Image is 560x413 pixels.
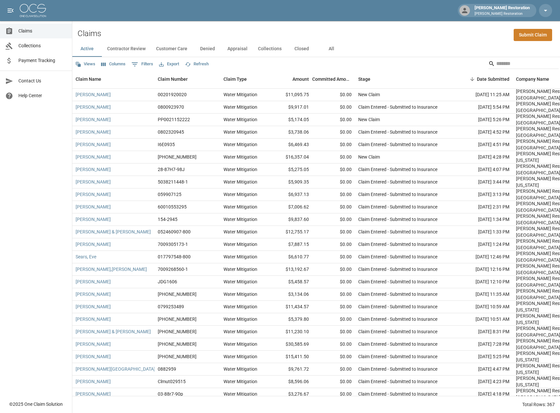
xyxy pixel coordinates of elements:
div: $0.00 [312,276,355,288]
div: $12,755.17 [269,226,312,238]
button: Refresh [183,59,210,69]
div: 059907125 [158,191,181,198]
span: Contact Us [18,77,67,84]
div: Water Mitigation [223,116,257,123]
div: (520) 664-7629 [158,341,197,347]
div: Claim Entered - Submitted to Insurance [358,278,437,285]
div: $0.00 [312,89,355,101]
a: [PERSON_NAME] [76,129,111,135]
div: Water Mitigation [223,291,257,297]
div: $9,917.01 [269,101,312,114]
div: Water Mitigation [223,166,257,173]
div: [DATE] 12:16 PM [454,263,513,276]
div: Claim Number [154,70,220,88]
div: Amount [269,70,312,88]
div: $0.00 [312,151,355,163]
button: Views [74,59,97,69]
div: Claim Entered - Submitted to Insurance [358,316,437,322]
div: 01-009-148246 [158,316,197,322]
div: Claim Entered - Submitted to Insurance [358,378,437,385]
div: Claim Entered - Submitted to Insurance [358,303,437,310]
div: [DATE] 12:46 PM [454,251,513,263]
div: 00201920020 [158,91,187,98]
div: Claim Entered - Submitted to Insurance [358,228,437,235]
a: [PERSON_NAME] & [PERSON_NAME] [76,228,151,235]
div: $5,275.05 [269,163,312,176]
div: Water Mitigation [223,104,257,110]
span: Claims [18,28,67,34]
div: Water Mitigation [223,179,257,185]
div: [PERSON_NAME] Restoration [472,5,532,16]
div: $3,738.06 [269,126,312,139]
button: Export [157,59,181,69]
div: Water Mitigation [223,341,257,347]
button: Closed [287,41,316,57]
a: [PERSON_NAME] [76,303,111,310]
div: $0.00 [312,114,355,126]
p: [PERSON_NAME] Restoration [475,11,530,17]
a: [PERSON_NAME] [76,316,111,322]
div: Water Mitigation [223,266,257,272]
div: New Claim [358,91,380,98]
a: [PERSON_NAME] [76,278,111,285]
div: Claim Entered - Submitted to Insurance [358,241,437,248]
div: $7,887.15 [269,238,312,251]
a: [PERSON_NAME][GEOGRAPHIC_DATA] [76,366,155,372]
a: [PERSON_NAME] [76,179,111,185]
div: $0.00 [312,388,355,401]
div: [DATE] 4:18 PM [454,388,513,401]
div: $11,095.75 [269,89,312,101]
div: Water Mitigation [223,378,257,385]
div: Claim Entered - Submitted to Insurance [358,166,437,173]
div: [DATE] 4:51 PM [454,139,513,151]
div: $0.00 [312,213,355,226]
div: $0.00 [312,376,355,388]
a: Submit Claim [514,29,552,41]
div: 0800923970 [158,104,184,110]
div: Clmut029515 [158,378,186,385]
button: All [316,41,346,57]
div: Claim Type [220,70,269,88]
div: $5,458.57 [269,276,312,288]
div: $0.00 [312,301,355,313]
div: Claim Entered - Submitted to Insurance [358,366,437,372]
div: [DATE] 1:24 PM [454,238,513,251]
img: ocs-logo-white-transparent.png [20,4,46,17]
button: Collections [253,41,287,57]
div: Water Mitigation [223,303,257,310]
div: $0.00 [312,313,355,326]
div: $13,192.67 [269,263,312,276]
div: [DATE] 11:25 AM [454,89,513,101]
div: [DATE] 5:25 PM [454,351,513,363]
div: New Claim [358,116,380,123]
div: $6,610.77 [269,251,312,263]
div: [DATE] 2:31 PM [454,201,513,213]
div: Water Mitigation [223,366,257,372]
div: $0.00 [312,338,355,351]
button: Sort [468,75,477,84]
div: Water Mitigation [223,141,257,148]
div: 000-10-021222 [158,291,197,297]
div: Stage [355,70,454,88]
button: Customer Care [151,41,193,57]
div: Claim Entered - Submitted to Insurance [358,129,437,135]
div: 154-2945 [158,216,177,223]
div: [DATE] 5:26 PM [454,114,513,126]
div: Water Mitigation [223,154,257,160]
div: Claim Entered - Submitted to Insurance [358,204,437,210]
a: [PERSON_NAME] [76,154,111,160]
div: $8,596.06 [269,376,312,388]
div: $7,006.62 [269,201,312,213]
div: $0.00 [312,263,355,276]
div: Claim Entered - Submitted to Insurance [358,141,437,148]
a: [PERSON_NAME] & [PERSON_NAME] [76,328,151,335]
div: [DATE] 4:28 PM [454,151,513,163]
div: 0799253489 [158,303,184,310]
div: $0.00 [312,163,355,176]
div: $0.00 [312,238,355,251]
div: [DATE] 1:33 PM [454,226,513,238]
div: $3,276.67 [269,388,312,401]
div: $30,585.69 [269,338,312,351]
div: Claim Name [72,70,154,88]
div: $0.00 [312,363,355,376]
